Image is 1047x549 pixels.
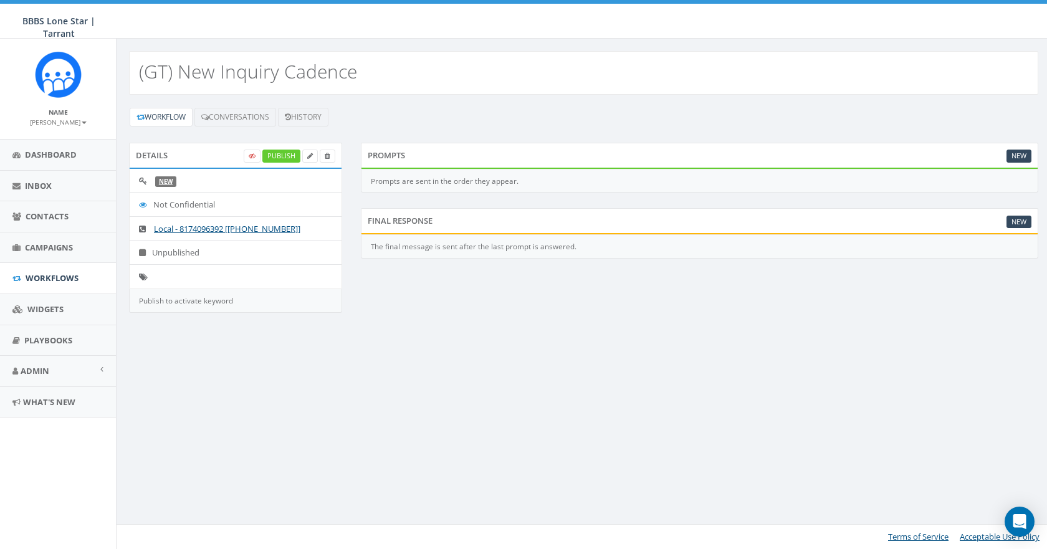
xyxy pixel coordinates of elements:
a: New [1006,150,1031,163]
a: Publish [262,150,300,163]
a: Acceptable Use Policy [960,531,1040,542]
small: [PERSON_NAME] [30,118,87,127]
div: Final Response [361,208,1038,233]
a: Workflow [130,108,193,127]
a: Terms of Service [888,531,949,542]
h2: (GT) New Inquiry Cadence [139,61,357,82]
span: Workflows [26,272,79,284]
div: Open Intercom Messenger [1005,507,1035,537]
div: Details [129,143,342,168]
img: Rally_Corp_Icon_1.png [35,51,82,98]
div: The final message is sent after the last prompt is answered. [361,235,1038,259]
span: Admin [21,365,49,376]
a: [PERSON_NAME] [30,116,87,127]
a: New [1006,216,1031,229]
div: Publish to activate keyword [129,289,342,313]
a: Local - 8174096392 [[PHONE_NUMBER]] [154,223,300,234]
div: Prompts are sent in the order they appear. [361,169,1038,193]
li: Unpublished [130,240,342,265]
span: Playbooks [24,335,72,346]
span: What's New [23,396,75,408]
span: Campaigns [25,242,73,253]
span: Contacts [26,211,69,222]
li: Not Confidential [130,192,342,217]
span: Inbox [25,180,52,191]
small: Name [49,108,68,117]
a: History [278,108,328,127]
a: New [159,178,173,186]
span: BBBS Lone Star | Tarrant [22,15,95,39]
a: Conversations [194,108,276,127]
span: Dashboard [25,149,77,160]
span: Widgets [27,303,64,315]
div: Prompts [361,143,1038,168]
